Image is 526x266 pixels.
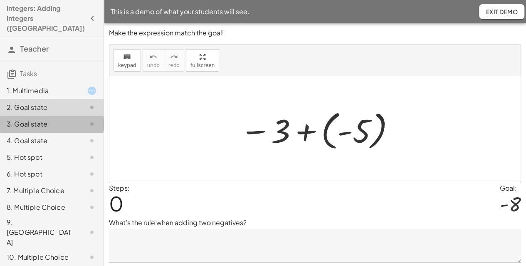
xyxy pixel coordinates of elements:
[7,119,74,129] div: 3. Goal state
[147,62,160,68] span: undo
[109,184,130,192] label: Steps:
[7,136,74,146] div: 4. Goal state
[500,183,521,193] div: Goal:
[87,169,97,179] i: Task not started.
[20,69,37,78] span: Tasks
[87,119,97,129] i: Task not started.
[123,52,131,62] i: keyboard
[190,62,215,68] span: fullscreen
[111,7,249,17] span: This is a demo of what your students will see.
[87,86,97,96] i: Task started.
[143,49,164,72] button: undoundo
[87,252,97,262] i: Task not started.
[168,62,180,68] span: redo
[170,52,178,62] i: redo
[7,169,74,179] div: 6. Hot spot
[109,191,123,216] span: 0
[164,49,184,72] button: redoredo
[7,3,85,33] h4: Integers: Adding Integers ([GEOGRAPHIC_DATA])
[7,217,74,247] div: 9. [GEOGRAPHIC_DATA]
[87,186,97,196] i: Task not started.
[186,49,219,72] button: fullscreen
[7,86,74,96] div: 1. Multimedia
[87,136,97,146] i: Task not started.
[109,218,521,228] p: What's the rule when adding two negatives?
[114,49,141,72] button: keyboardkeypad
[479,4,524,19] button: Exit Demo
[7,152,74,162] div: 5. Hot spot
[7,252,74,262] div: 10. Multiple Choice
[118,62,136,68] span: keypad
[149,52,157,62] i: undo
[109,28,521,38] p: Make the expression match the goal!
[486,8,518,15] span: Exit Demo
[7,102,74,112] div: 2. Goal state
[87,227,97,237] i: Task not started.
[87,202,97,212] i: Task not started.
[7,202,74,212] div: 8. Multiple Choice
[20,44,49,53] span: Teacher
[7,186,74,196] div: 7. Multiple Choice
[87,102,97,112] i: Task not started.
[87,152,97,162] i: Task not started.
